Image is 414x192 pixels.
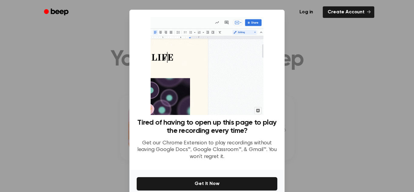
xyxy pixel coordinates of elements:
a: Beep [40,6,74,18]
img: Beep extension in action [151,17,263,115]
h3: Tired of having to open up this page to play the recording every time? [137,119,277,135]
a: Log in [293,5,319,19]
button: Get It Now [137,177,277,190]
a: Create Account [323,6,374,18]
p: Get our Chrome Extension to play recordings without leaving Google Docs™, Google Classroom™, & Gm... [137,140,277,160]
